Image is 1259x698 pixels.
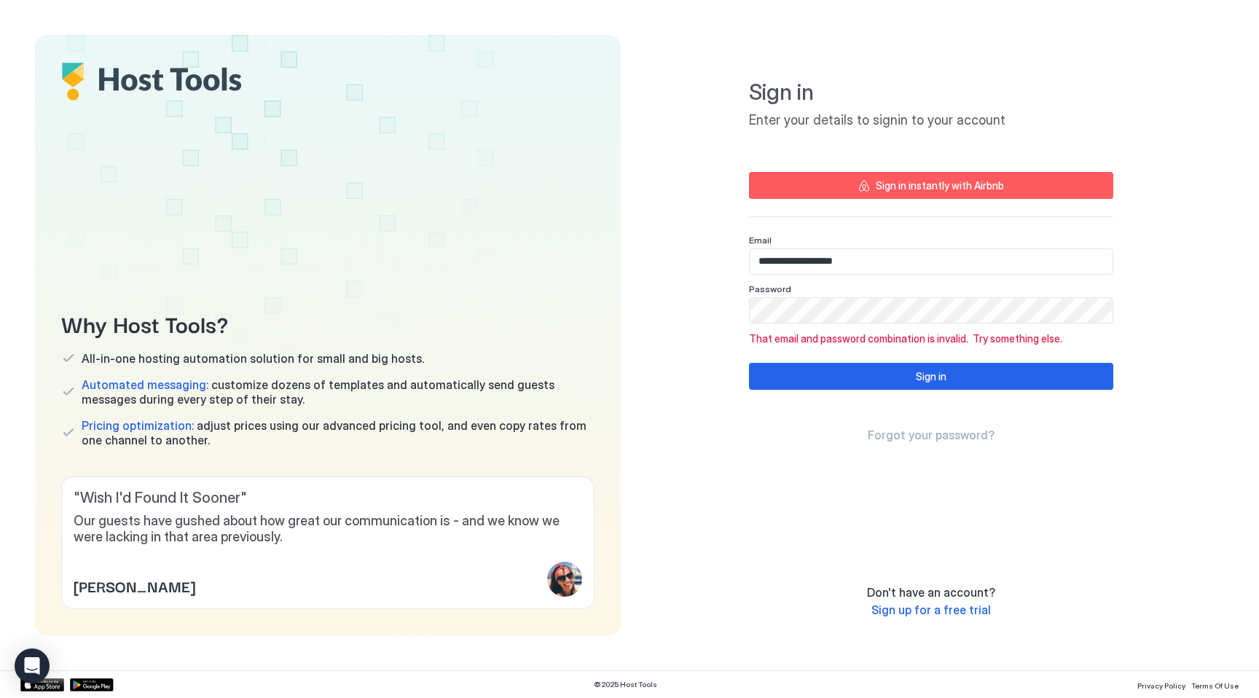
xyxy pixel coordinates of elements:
a: Terms Of Use [1191,677,1239,692]
span: customize dozens of templates and automatically send guests messages during every step of their s... [82,377,595,407]
div: Sign in instantly with Airbnb [876,178,1004,193]
span: Email [749,235,772,246]
span: [PERSON_NAME] [74,575,195,597]
div: profile [547,562,582,597]
a: Google Play Store [70,678,114,691]
span: Forgot your password? [868,428,995,442]
a: Forgot your password? [868,428,995,443]
button: Sign in instantly with Airbnb [749,172,1113,199]
span: Sign in [749,79,1113,106]
span: That email and password combination is invalid. Try something else. [749,332,1113,345]
a: App Store [20,678,64,691]
span: Sign up for a free trial [871,603,991,617]
span: Password [749,283,791,294]
a: Sign up for a free trial [871,603,991,618]
button: Sign in [749,363,1113,390]
span: Enter your details to signin to your account [749,112,1113,129]
span: Why Host Tools? [61,307,595,340]
span: All-in-one hosting automation solution for small and big hosts. [82,351,424,366]
div: Sign in [916,369,946,384]
span: " Wish I'd Found It Sooner " [74,489,582,507]
span: Privacy Policy [1137,681,1185,690]
span: Our guests have gushed about how great our communication is - and we know we were lacking in that... [74,513,582,546]
span: adjust prices using our advanced pricing tool, and even copy rates from one channel to another. [82,418,595,447]
input: Input Field [750,298,1113,323]
span: Terms Of Use [1191,681,1239,690]
a: Privacy Policy [1137,677,1185,692]
span: Pricing optimization: [82,418,194,433]
input: Input Field [750,249,1113,274]
span: Automated messaging: [82,377,208,392]
div: Open Intercom Messenger [15,648,50,683]
span: Don't have an account? [867,585,995,600]
span: © 2025 Host Tools [594,680,657,689]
